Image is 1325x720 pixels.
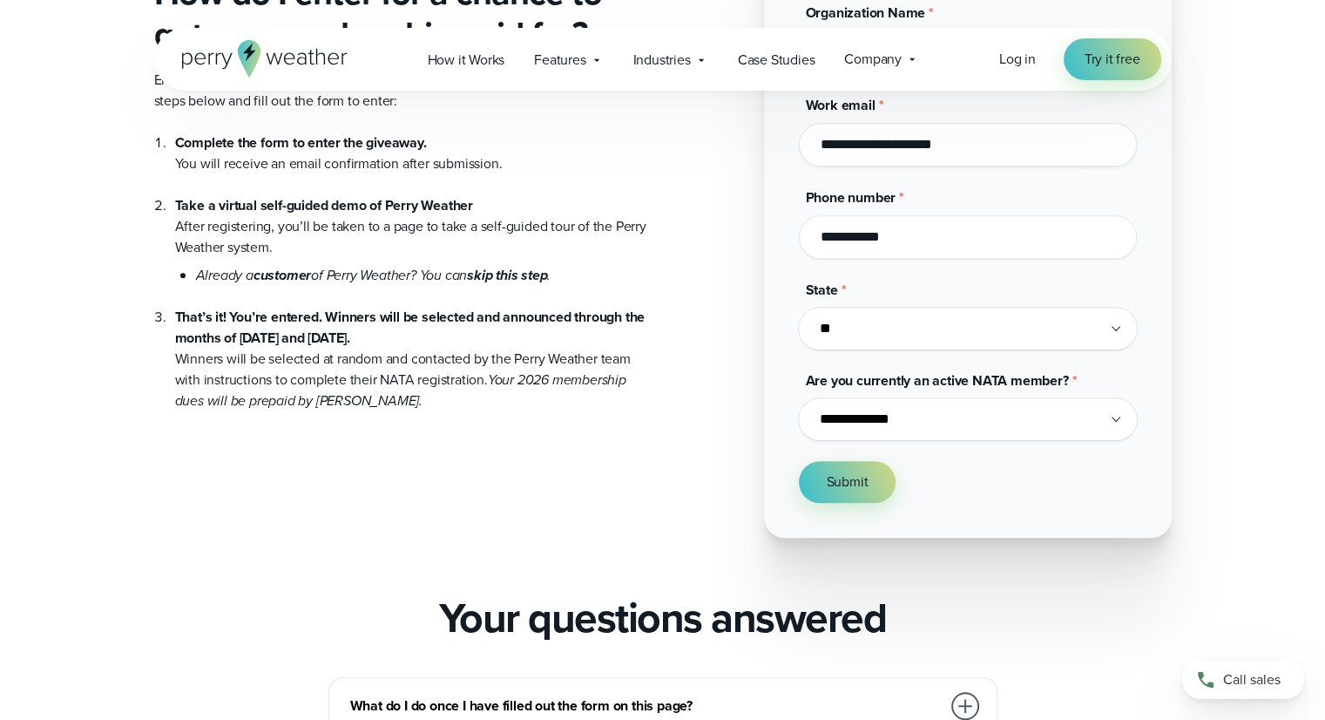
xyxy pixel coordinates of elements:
strong: customer [254,265,311,285]
span: Work email [806,95,875,115]
li: After registering, you’ll be taken to a page to take a self-guided tour of the Perry Weather system. [175,174,649,286]
button: Submit [799,461,896,503]
span: Are you currently an active NATA member? [806,370,1069,391]
strong: Complete the form to enter the giveaway. [175,132,427,153]
span: State [806,280,838,300]
h3: What do I do once I have filled out the form on this page? [350,696,941,717]
span: Organization Name [806,3,926,23]
span: Case Studies [738,50,815,71]
strong: Take a virtual self-guided demo of Perry Weather [175,195,473,215]
li: Winners will be selected at random and contacted by the Perry Weather team with instructions to c... [175,286,649,411]
strong: That’s it! You’re entered. Winners will be selected and announced through the months of [DATE] an... [175,307,646,348]
a: Try it free [1064,38,1161,80]
a: Case Studies [723,42,830,78]
em: Already a of Perry Weather? You can . [196,265,551,285]
h2: Your questions answered [439,594,887,642]
span: Phone number [806,187,896,207]
span: How it Works [428,50,505,71]
span: Features [534,50,585,71]
span: Log in [999,49,1036,69]
strong: skip this step [467,265,547,285]
span: Industries [633,50,691,71]
a: How it Works [413,42,520,78]
span: Company [844,49,902,70]
a: Log in [999,49,1036,70]
span: Call sales [1223,669,1281,690]
a: Call sales [1182,661,1304,699]
em: Your 2026 membership dues will be prepaid by [PERSON_NAME]. [175,370,626,411]
span: Try it free [1085,49,1140,70]
li: You will receive an email confirmation after submission. [175,132,649,174]
span: Submit [827,472,869,492]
